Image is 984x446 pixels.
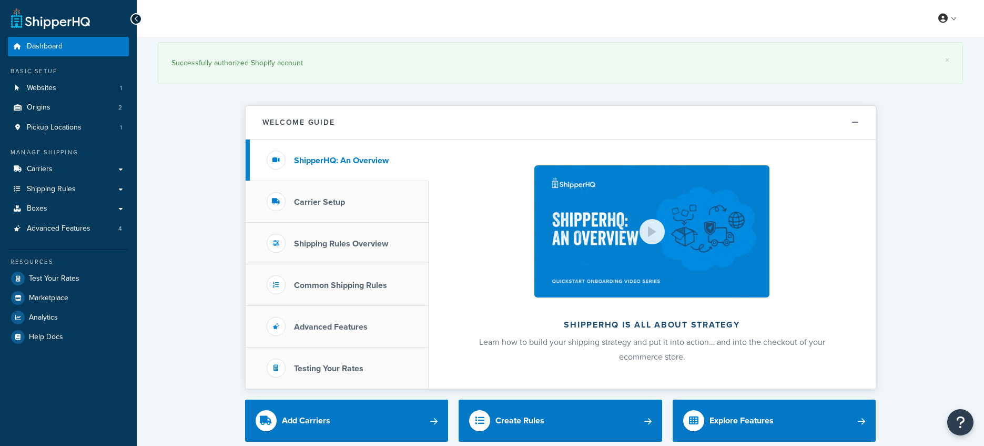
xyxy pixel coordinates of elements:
a: Boxes [8,199,129,219]
div: Successfully authorized Shopify account [171,56,949,71]
button: Welcome Guide [246,106,876,140]
span: Dashboard [27,42,63,51]
span: Help Docs [29,333,63,342]
div: Basic Setup [8,67,129,76]
a: Analytics [8,308,129,327]
a: Add Carriers [245,400,449,442]
span: Carriers [27,165,53,174]
span: 4 [118,224,122,233]
a: Explore Features [673,400,876,442]
span: Websites [27,84,56,93]
div: Explore Features [709,413,774,428]
span: Origins [27,103,50,112]
div: Manage Shipping [8,148,129,157]
button: Open Resource Center [947,409,973,435]
a: Marketplace [8,289,129,308]
li: Origins [8,98,129,117]
div: Create Rules [495,413,544,428]
li: Advanced Features [8,219,129,239]
span: Advanced Features [27,224,90,233]
h2: Welcome Guide [262,118,335,126]
h3: Advanced Features [294,322,368,332]
h2: ShipperHQ is all about strategy [457,320,848,330]
h3: Testing Your Rates [294,364,363,373]
h3: Common Shipping Rules [294,281,387,290]
span: Test Your Rates [29,274,79,283]
span: Analytics [29,313,58,322]
a: Advanced Features4 [8,219,129,239]
h3: Shipping Rules Overview [294,239,388,249]
a: Shipping Rules [8,180,129,199]
span: Learn how to build your shipping strategy and put it into action… and into the checkout of your e... [479,336,825,363]
span: Pickup Locations [27,123,82,132]
a: Origins2 [8,98,129,117]
li: Websites [8,78,129,98]
span: 2 [118,103,122,112]
li: Pickup Locations [8,118,129,137]
div: Add Carriers [282,413,330,428]
a: Test Your Rates [8,269,129,288]
a: × [945,56,949,64]
a: Pickup Locations1 [8,118,129,137]
h3: ShipperHQ: An Overview [294,156,389,165]
span: 1 [120,123,122,132]
span: Shipping Rules [27,185,76,194]
span: 1 [120,84,122,93]
a: Websites1 [8,78,129,98]
a: Carriers [8,160,129,179]
a: Dashboard [8,37,129,56]
span: Boxes [27,204,47,213]
a: Help Docs [8,328,129,346]
img: ShipperHQ is all about strategy [534,165,769,298]
span: Marketplace [29,294,68,303]
div: Resources [8,257,129,266]
h3: Carrier Setup [294,197,345,207]
a: Create Rules [459,400,662,442]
